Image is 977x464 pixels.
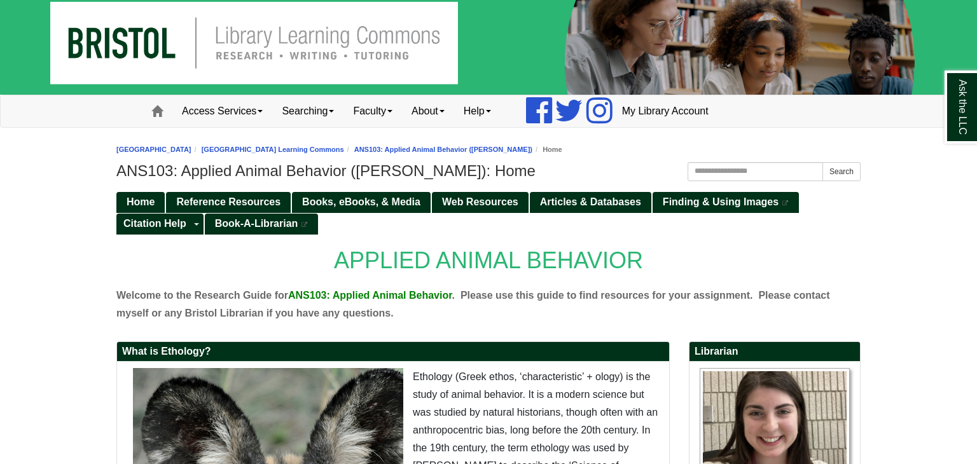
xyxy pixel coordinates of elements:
a: Articles & Databases [530,192,651,213]
a: Help [454,95,501,127]
div: Guide Pages [116,191,861,234]
i: This link opens in a new window [782,200,789,206]
span: Welcome to the Research Guide for [116,290,288,301]
span: ANS103: Applied Animal Behavior [288,290,452,301]
span: Home [127,196,155,207]
span: Citation Help [123,218,186,229]
i: This link opens in a new window [301,222,308,228]
a: Books, eBooks, & Media [292,192,431,213]
h2: Librarian [689,342,860,362]
a: My Library Account [613,95,718,127]
a: Searching [272,95,343,127]
a: Web Resources [432,192,529,213]
span: Web Resources [442,196,518,207]
h2: What is Ethology? [117,342,669,362]
a: [GEOGRAPHIC_DATA] [116,146,191,153]
a: Citation Help [116,214,190,235]
h1: ANS103: Applied Animal Behavior ([PERSON_NAME]): Home [116,162,861,180]
a: Reference Resources [166,192,291,213]
li: Home [532,144,562,156]
a: [GEOGRAPHIC_DATA] Learning Commons [202,146,344,153]
span: APPLIED ANIMAL BEHAVIOR [334,247,643,273]
span: Book-A-Librarian [215,218,298,229]
span: Finding & Using Images [663,196,779,207]
button: Search [822,162,861,181]
a: ANS103: Applied Animal Behavior ([PERSON_NAME]) [354,146,532,153]
a: Home [116,192,165,213]
span: . Please contact myself or any Bristol Librarian if you have any questions. [116,290,830,318]
a: About [402,95,454,127]
a: Finding & Using Images [653,192,799,213]
span: Reference Resources [176,196,281,207]
span: Books, eBooks, & Media [302,196,420,207]
nav: breadcrumb [116,144,861,156]
a: Access Services [172,95,272,127]
span: Articles & Databases [540,196,641,207]
span: . Please use this guide to find resources for your assignment [452,290,751,301]
a: Faculty [343,95,402,127]
a: Book-A-Librarian [205,214,319,235]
